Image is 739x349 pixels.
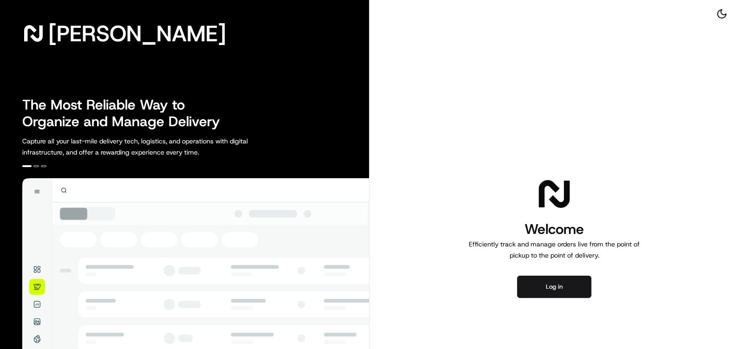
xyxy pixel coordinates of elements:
p: Capture all your last-mile delivery tech, logistics, and operations with digital infrastructure, ... [22,136,290,158]
span: [PERSON_NAME] [48,24,226,43]
h2: The Most Reliable Way to Organize and Manage Delivery [22,97,230,130]
h1: Welcome [465,220,643,239]
button: Log in [517,276,591,298]
p: Efficiently track and manage orders live from the point of pickup to the point of delivery. [465,239,643,261]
